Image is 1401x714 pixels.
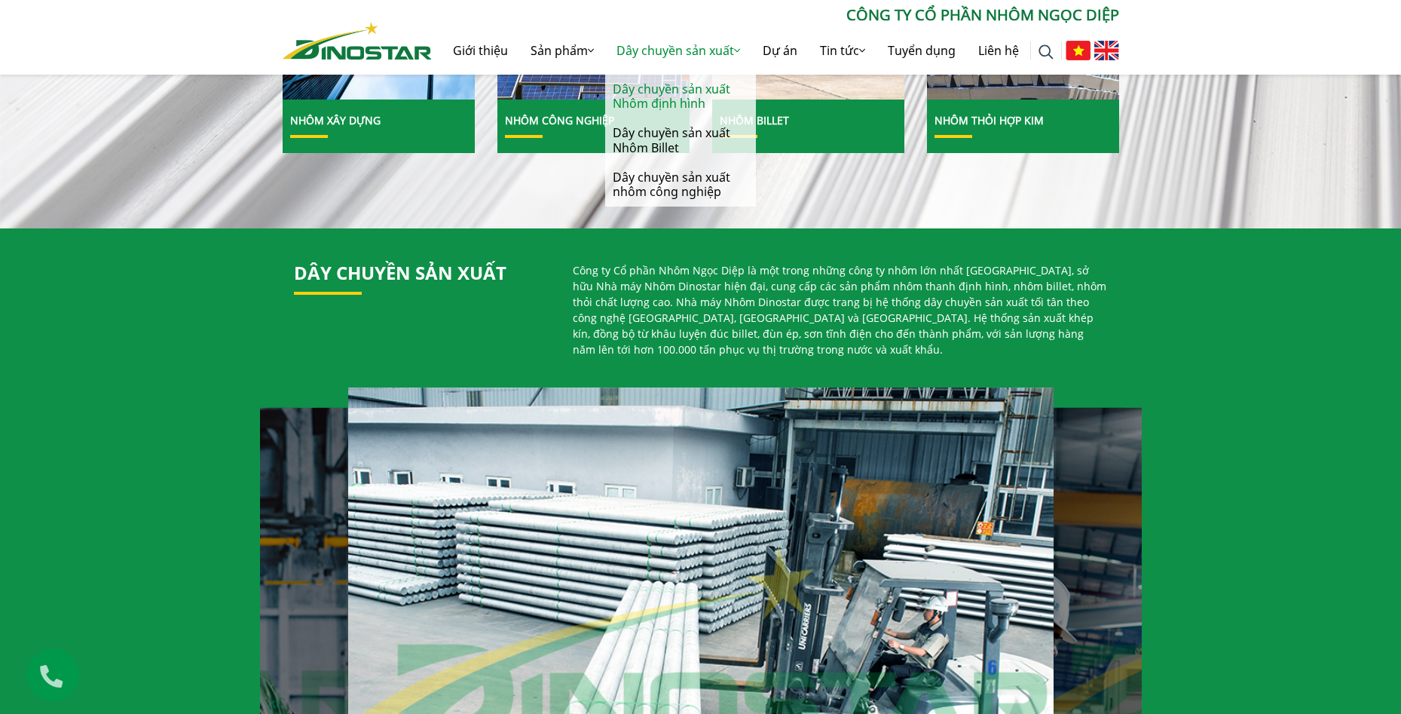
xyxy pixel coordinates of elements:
a: Dự án [751,26,809,75]
img: search [1039,44,1054,60]
a: Dây chuyền sản xuất [294,260,506,285]
a: Nhôm Dinostar [283,19,432,59]
a: Nhôm Công nghiệp [505,113,614,127]
img: Nhôm Dinostar [283,22,432,60]
img: Tiếng Việt [1066,41,1091,60]
a: Liên hệ [967,26,1030,75]
a: Nhôm Thỏi hợp kim [935,113,1044,127]
p: Công ty Cổ phần Nhôm Ngọc Diệp là một trong những công ty nhôm lớn nhất [GEOGRAPHIC_DATA], sở hữu... [573,262,1108,357]
a: Tin tức [809,26,876,75]
a: Giới thiệu [442,26,519,75]
a: Tuyển dụng [876,26,967,75]
a: Dây chuyền sản xuất Nhôm Billet [605,118,756,162]
p: CÔNG TY CỔ PHẦN NHÔM NGỌC DIỆP [432,4,1119,26]
a: Nhôm Xây dựng [290,113,381,127]
a: Dây chuyền sản xuất [605,26,751,75]
a: Dây chuyền sản xuất nhôm công nghiệp [605,163,756,207]
a: Dây chuyền sản xuất Nhôm định hình [605,75,756,118]
a: Sản phẩm [519,26,605,75]
img: English [1094,41,1119,60]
